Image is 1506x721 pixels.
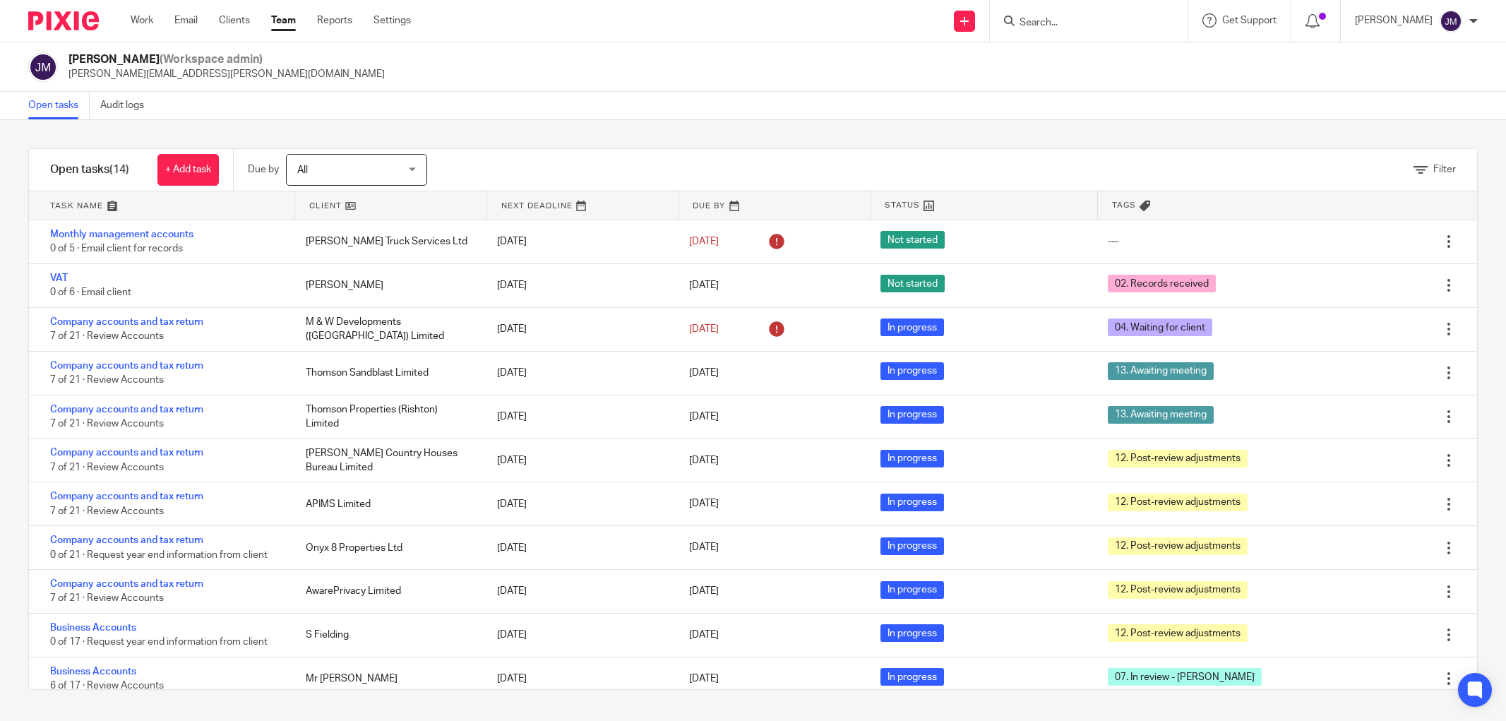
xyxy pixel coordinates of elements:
[689,455,719,465] span: [DATE]
[1440,10,1462,32] img: svg%3E
[50,405,203,415] a: Company accounts and tax return
[50,361,203,371] a: Company accounts and tax return
[292,534,483,562] div: Onyx 8 Properties Ltd
[292,395,483,439] div: Thomson Properties (Rishton) Limited
[50,317,203,327] a: Company accounts and tax return
[50,419,164,429] span: 7 of 21 · Review Accounts
[689,368,719,378] span: [DATE]
[292,621,483,649] div: S Fielding
[219,13,250,28] a: Clients
[483,534,674,562] div: [DATE]
[28,11,99,30] img: Pixie
[248,162,279,177] p: Due by
[483,315,674,343] div: [DATE]
[689,674,719,684] span: [DATE]
[1433,165,1456,174] span: Filter
[292,665,483,693] div: Mr [PERSON_NAME]
[689,543,719,553] span: [DATE]
[483,271,674,299] div: [DATE]
[880,406,944,424] span: In progress
[689,587,719,597] span: [DATE]
[28,92,90,119] a: Open tasks
[50,463,164,472] span: 7 of 21 · Review Accounts
[483,490,674,518] div: [DATE]
[880,450,944,467] span: In progress
[109,164,129,175] span: (14)
[50,491,203,501] a: Company accounts and tax return
[50,579,203,589] a: Company accounts and tax return
[1108,406,1214,424] span: 13. Awaiting meeting
[880,275,945,292] span: Not started
[689,280,719,290] span: [DATE]
[50,594,164,604] span: 7 of 21 · Review Accounts
[483,359,674,387] div: [DATE]
[885,199,920,211] span: Status
[483,446,674,475] div: [DATE]
[880,624,944,642] span: In progress
[50,681,164,691] span: 6 of 17 · Review Accounts
[174,13,198,28] a: Email
[131,13,153,28] a: Work
[292,308,483,351] div: M & W Developments ([GEOGRAPHIC_DATA]) Limited
[68,52,385,67] h2: [PERSON_NAME]
[292,577,483,605] div: AwarePrivacy Limited
[50,506,164,516] span: 7 of 21 · Review Accounts
[689,630,719,640] span: [DATE]
[483,577,674,605] div: [DATE]
[1108,537,1248,555] span: 12. Post-review adjustments
[1108,624,1248,642] span: 12. Post-review adjustments
[689,499,719,509] span: [DATE]
[1108,362,1214,380] span: 13. Awaiting meeting
[1108,668,1262,686] span: 07. In review - [PERSON_NAME]
[157,154,219,186] a: + Add task
[297,165,308,175] span: All
[50,287,131,297] span: 0 of 6 · Email client
[483,665,674,693] div: [DATE]
[160,54,263,65] span: (Workspace admin)
[50,273,68,283] a: VAT
[1222,16,1277,25] span: Get Support
[50,535,203,545] a: Company accounts and tax return
[880,668,944,686] span: In progress
[1018,17,1145,30] input: Search
[50,244,183,254] span: 0 of 5 · Email client for records
[1108,581,1248,599] span: 12. Post-review adjustments
[1108,450,1248,467] span: 12. Post-review adjustments
[1112,199,1136,211] span: Tags
[292,439,483,482] div: [PERSON_NAME] Country Houses Bureau Limited
[1108,494,1248,511] span: 12. Post-review adjustments
[880,537,944,555] span: In progress
[483,403,674,431] div: [DATE]
[50,667,136,677] a: Business Accounts
[292,359,483,387] div: Thomson Sandblast Limited
[1108,275,1216,292] span: 02. Records received
[50,375,164,385] span: 7 of 21 · Review Accounts
[880,581,944,599] span: In progress
[880,318,944,336] span: In progress
[50,638,268,648] span: 0 of 17 · Request year end information from client
[689,412,719,422] span: [DATE]
[292,227,483,256] div: [PERSON_NAME] Truck Services Ltd
[1108,234,1118,249] div: ---
[68,67,385,81] p: [PERSON_NAME][EMAIL_ADDRESS][PERSON_NAME][DOMAIN_NAME]
[50,623,136,633] a: Business Accounts
[50,162,129,177] h1: Open tasks
[50,331,164,341] span: 7 of 21 · Review Accounts
[292,271,483,299] div: [PERSON_NAME]
[880,231,945,249] span: Not started
[689,324,719,334] span: [DATE]
[880,362,944,380] span: In progress
[50,550,268,560] span: 0 of 21 · Request year end information from client
[317,13,352,28] a: Reports
[1108,318,1212,336] span: 04. Waiting for client
[292,490,483,518] div: APIMS Limited
[689,237,719,246] span: [DATE]
[271,13,296,28] a: Team
[50,230,193,239] a: Monthly management accounts
[483,227,674,256] div: [DATE]
[100,92,155,119] a: Audit logs
[28,52,58,82] img: svg%3E
[483,621,674,649] div: [DATE]
[50,448,203,458] a: Company accounts and tax return
[1355,13,1433,28] p: [PERSON_NAME]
